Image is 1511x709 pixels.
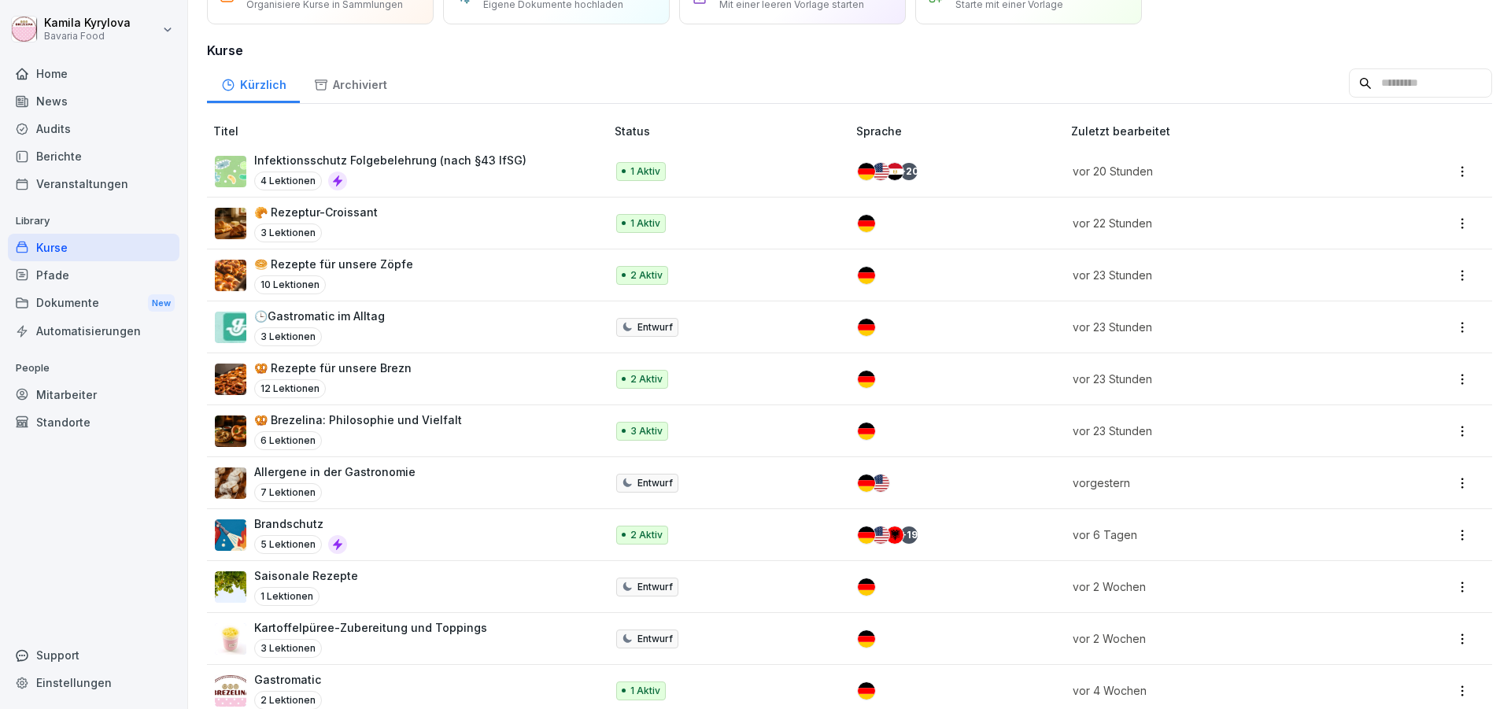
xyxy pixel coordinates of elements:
[1071,123,1384,139] p: Zuletzt bearbeitet
[8,261,179,289] a: Pfade
[215,571,246,603] img: hlxsrbkgj8kqt3hz29gin1m1.png
[44,31,131,42] p: Bavaria Food
[1073,578,1365,595] p: vor 2 Wochen
[254,275,326,294] p: 10 Lektionen
[254,172,322,190] p: 4 Lektionen
[215,675,246,707] img: cvyeni0kzfjypsfql7urekt0.png
[8,356,179,381] p: People
[900,163,918,180] div: + 20
[858,319,875,336] img: de.svg
[630,372,663,386] p: 2 Aktiv
[1073,319,1365,335] p: vor 23 Stunden
[1073,267,1365,283] p: vor 23 Stunden
[8,234,179,261] a: Kurse
[858,371,875,388] img: de.svg
[254,204,378,220] p: 🥐 Rezeptur-Croissant
[8,381,179,408] div: Mitarbeiter
[858,267,875,284] img: de.svg
[254,152,526,168] p: Infektionsschutz Folgebelehrung (nach §43 IfSG)
[858,423,875,440] img: de.svg
[637,476,673,490] p: Entwurf
[8,641,179,669] div: Support
[215,519,246,551] img: b0iy7e1gfawqjs4nezxuanzk.png
[630,216,660,231] p: 1 Aktiv
[858,578,875,596] img: de.svg
[886,526,903,544] img: al.svg
[8,669,179,696] a: Einstellungen
[872,526,889,544] img: us.svg
[8,60,179,87] a: Home
[254,379,326,398] p: 12 Lektionen
[254,671,322,688] p: Gastromatic
[215,364,246,395] img: wxm90gn7bi8v0z1otajcw90g.png
[254,431,322,450] p: 6 Lektionen
[630,684,660,698] p: 1 Aktiv
[215,208,246,239] img: uhtymuwb888vgz1ed1ergwse.png
[1073,526,1365,543] p: vor 6 Tagen
[872,475,889,492] img: us.svg
[1073,630,1365,647] p: vor 2 Wochen
[254,567,358,584] p: Saisonale Rezepte
[215,312,246,343] img: zf1diywe2uika4nfqdkmjb3e.png
[1073,371,1365,387] p: vor 23 Stunden
[858,526,875,544] img: de.svg
[254,619,487,636] p: Kartoffelpüree-Zubereitung und Toppings
[254,587,320,606] p: 1 Lektionen
[858,682,875,700] img: de.svg
[254,360,412,376] p: 🥨 Rezepte für unsere Brezn
[858,630,875,648] img: de.svg
[630,528,663,542] p: 2 Aktiv
[254,515,347,532] p: Brandschutz
[215,467,246,499] img: q9ka5lds5r8z6j6e6z37df34.png
[213,123,608,139] p: Titel
[215,156,246,187] img: tgff07aey9ahi6f4hltuk21p.png
[300,63,401,103] a: Archiviert
[215,623,246,655] img: ur5kfpj4g1mhuir9rzgpc78h.png
[630,424,663,438] p: 3 Aktiv
[215,260,246,291] img: g80a8fc6kexzniuu9it64ulf.png
[886,163,903,180] img: eg.svg
[254,412,462,428] p: 🥨 Brezelina: Philosophie und Vielfalt
[8,170,179,198] div: Veranstaltungen
[630,164,660,179] p: 1 Aktiv
[8,87,179,115] a: News
[8,317,179,345] a: Automatisierungen
[207,63,300,103] a: Kürzlich
[900,526,918,544] div: + 19
[858,163,875,180] img: de.svg
[858,215,875,232] img: de.svg
[254,639,322,658] p: 3 Lektionen
[8,115,179,142] a: Audits
[1073,475,1365,491] p: vorgestern
[254,483,322,502] p: 7 Lektionen
[1073,163,1365,179] p: vor 20 Stunden
[858,475,875,492] img: de.svg
[254,256,413,272] p: 🥯 Rezepte für unsere Zöpfe
[254,327,322,346] p: 3 Lektionen
[148,294,175,312] div: New
[615,123,850,139] p: Status
[207,41,1492,60] h3: Kurse
[856,123,1065,139] p: Sprache
[8,142,179,170] a: Berichte
[872,163,889,180] img: us.svg
[8,209,179,234] p: Library
[1073,215,1365,231] p: vor 22 Stunden
[1073,682,1365,699] p: vor 4 Wochen
[8,408,179,436] a: Standorte
[254,223,322,242] p: 3 Lektionen
[254,463,416,480] p: Allergene in der Gastronomie
[1073,423,1365,439] p: vor 23 Stunden
[215,415,246,447] img: t56ti2n3rszkn94es0nvan4l.png
[8,289,179,318] div: Dokumente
